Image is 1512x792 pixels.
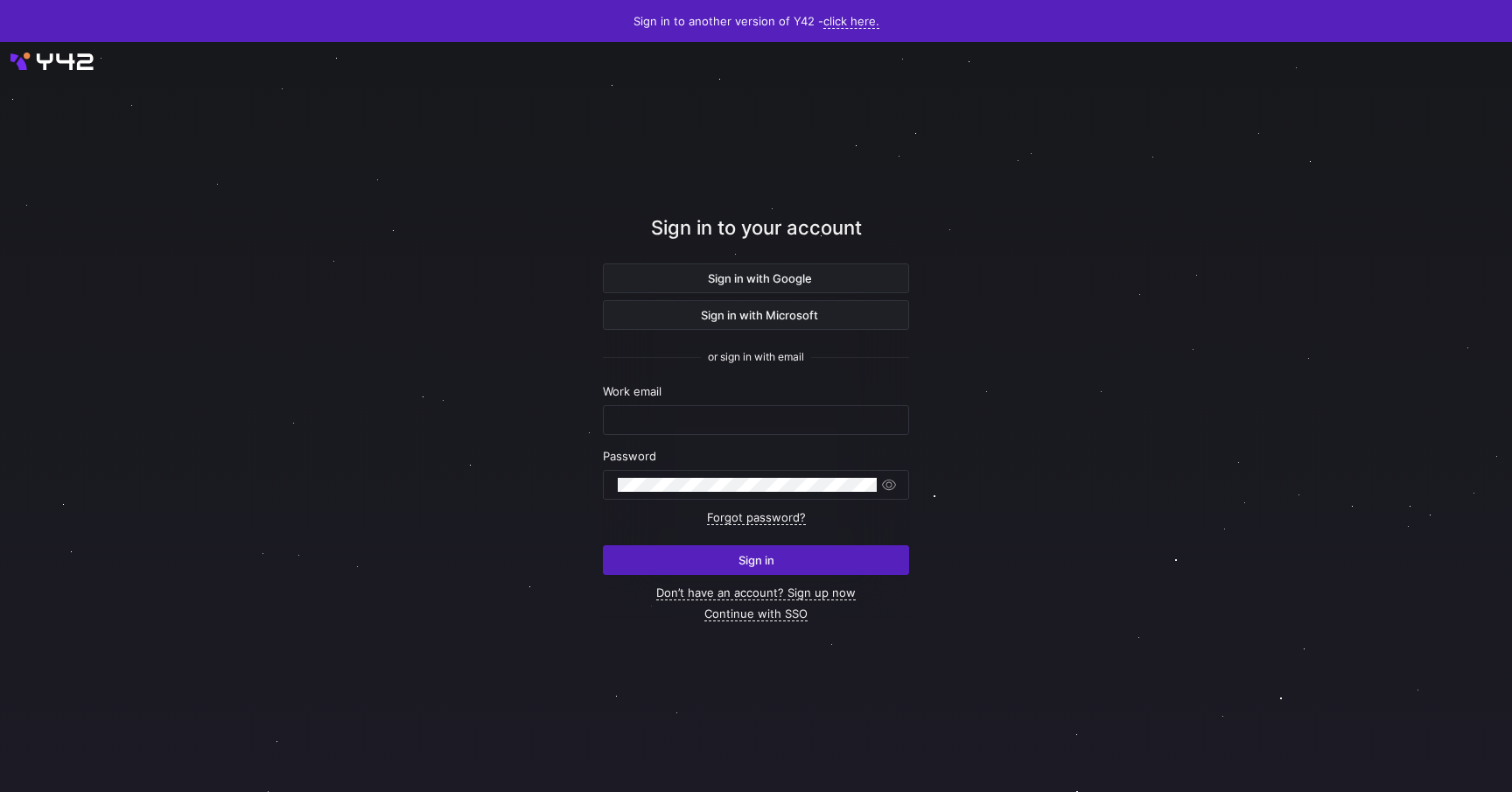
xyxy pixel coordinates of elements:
[701,271,812,285] span: Sign in with Google
[707,510,806,525] a: Forgot password?
[603,300,909,330] button: Sign in with Microsoft
[708,351,804,363] span: or sign in with email
[603,384,661,398] span: Work email
[603,214,909,263] div: Sign in to your account
[694,308,818,322] span: Sign in with Microsoft
[603,449,656,463] span: Password
[738,553,774,567] span: Sign in
[603,263,909,293] button: Sign in with Google
[704,606,808,621] a: Continue with SSO
[603,545,909,575] button: Sign in
[823,14,879,29] a: click here.
[656,585,856,600] a: Don’t have an account? Sign up now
